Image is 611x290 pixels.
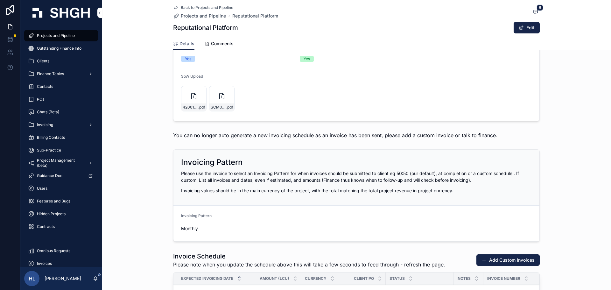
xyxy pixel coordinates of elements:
a: Billing Contacts [24,132,98,143]
span: 4200110541_SH-Sig [183,105,198,110]
a: Omnibus Requests [24,245,98,257]
span: Invoice Number [487,276,520,281]
p: Invoicing values should be in the main currency of the project, with the total matching the total... [181,187,532,194]
a: Users [24,183,98,194]
span: Invoicing Pattern [181,213,212,218]
a: Projects and Pipeline [24,30,98,41]
span: Notes [458,276,471,281]
span: Contacts [37,84,53,89]
span: 6 [537,4,543,11]
span: Guidance Doc [37,173,62,178]
span: Details [179,40,194,47]
div: Yes [304,56,310,62]
span: Comments [211,40,234,47]
span: Invoicing [37,122,53,127]
span: Invoices [37,261,52,266]
span: Finance Tables [37,71,64,76]
a: Comments [205,38,234,51]
span: Users [37,186,47,191]
button: 6 [531,8,540,16]
button: Add Custom Invoices [476,254,540,266]
a: Hidden Projects [24,208,98,220]
span: POs [37,97,44,102]
span: Status [390,276,405,281]
span: Contracts [37,224,55,229]
span: SoW Upload [181,74,203,79]
span: Expected Invoicing Date [181,276,233,281]
span: Outstanding Finance Info [37,46,81,51]
span: Chats (Beta) [37,110,59,115]
a: Features and Bugs [24,195,98,207]
span: Currency [305,276,327,281]
span: HL [29,275,35,282]
p: [PERSON_NAME] [45,275,81,282]
h1: Reputational Platform [173,23,238,32]
a: Outstanding Finance Info [24,43,98,54]
a: Invoicing [24,119,98,131]
span: .pdf [198,105,205,110]
a: Reputational Platform [232,13,278,19]
a: Details [173,38,194,50]
span: Monthly [181,225,265,232]
span: Client PO [354,276,374,281]
a: Contacts [24,81,98,92]
h4: You can no longer auto generate a new invoicing schedule as an invoice has been sent, please add ... [173,131,497,139]
a: Chats (Beta) [24,106,98,118]
span: .pdf [226,105,233,110]
span: Projects and Pipeline [37,33,75,38]
a: POs [24,94,98,105]
span: SCM0235-B-TS3 [211,105,226,110]
img: App logo [32,8,90,18]
div: Yes [185,56,191,62]
a: Project Management (beta) [24,157,98,169]
a: Finance Tables [24,68,98,80]
span: Projects and Pipeline [181,13,226,19]
h1: Invoice Schedule [173,252,445,261]
span: Project Management (beta) [37,158,83,168]
a: Clients [24,55,98,67]
span: Clients [37,59,49,64]
a: Back to Projects and Pipeline [173,5,233,10]
p: Please use the invoice to select an Invoicing Pattern for when invoices should be submitted to cl... [181,170,532,183]
a: Invoices [24,258,98,269]
span: Sub-Practice [37,148,61,153]
span: Back to Projects and Pipeline [181,5,233,10]
span: Amount (LCU) [260,276,289,281]
span: Features and Bugs [37,199,70,204]
div: scrollable content [20,25,102,267]
span: Hidden Projects [37,211,66,216]
a: Guidance Doc [24,170,98,181]
span: Billing Contacts [37,135,65,140]
a: Sub-Practice [24,145,98,156]
span: Please note when you update the schedule above this will take a few seconds to feed through - ref... [173,261,445,268]
button: Edit [514,22,540,33]
a: Projects and Pipeline [173,13,226,19]
a: Contracts [24,221,98,232]
span: Omnibus Requests [37,248,70,253]
h2: Invoicing Pattern [181,157,242,167]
